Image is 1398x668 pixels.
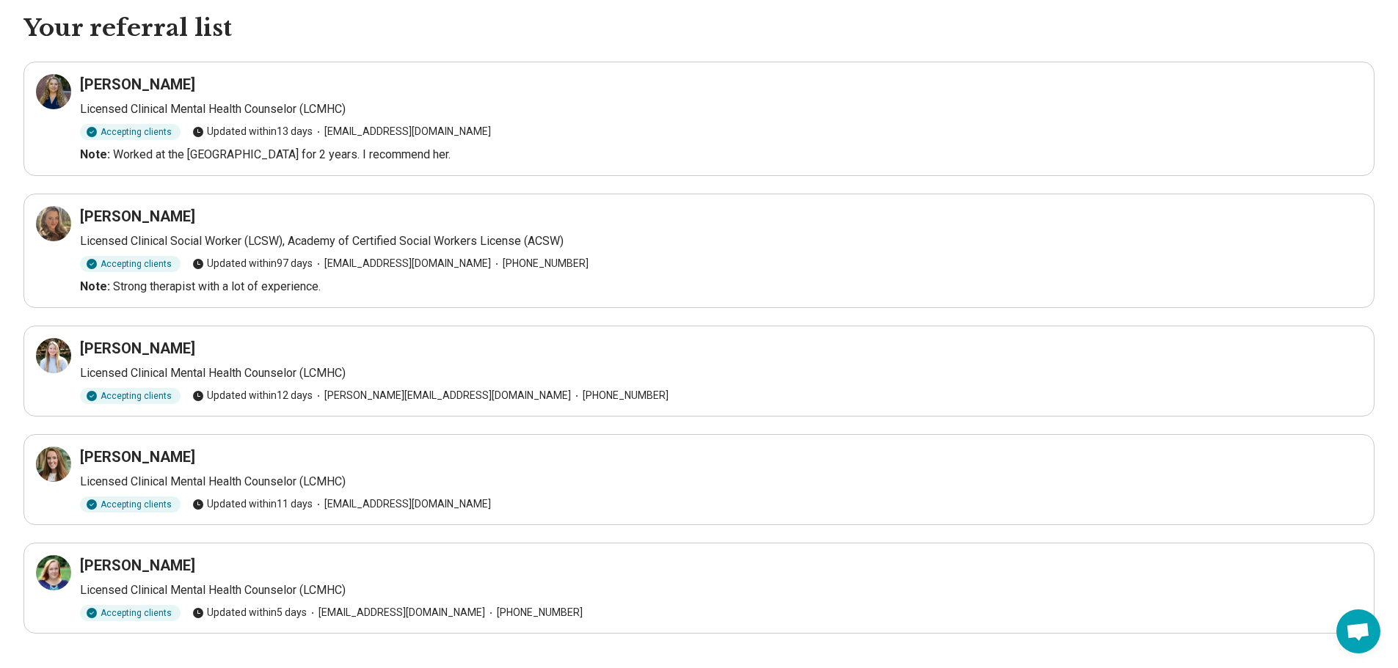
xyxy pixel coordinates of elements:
[80,447,195,467] h3: [PERSON_NAME]
[23,13,1375,44] h1: Your referral list
[80,338,195,359] h3: [PERSON_NAME]
[113,147,451,161] span: Worked at the [GEOGRAPHIC_DATA] for 2 years. I recommend her.
[192,256,313,271] span: Updated within 97 days
[313,496,491,512] span: [EMAIL_ADDRESS][DOMAIN_NAME]
[485,605,583,620] span: [PHONE_NUMBER]
[80,124,181,140] div: Accepting clients
[571,388,669,403] span: [PHONE_NUMBER]
[313,256,491,271] span: [EMAIL_ADDRESS][DOMAIN_NAME]
[80,388,181,404] div: Accepting clients
[80,279,110,293] b: Note:
[80,147,110,161] b: Note:
[1336,609,1380,653] a: Open chat
[313,388,571,403] span: [PERSON_NAME][EMAIL_ADDRESS][DOMAIN_NAME]
[80,256,181,272] div: Accepting clients
[80,473,1362,491] p: Licensed Clinical Mental Health Counselor (LCMHC)
[192,124,313,139] span: Updated within 13 days
[80,605,181,621] div: Accepting clients
[192,496,313,512] span: Updated within 11 days
[80,74,195,95] h3: [PERSON_NAME]
[491,256,589,271] span: [PHONE_NUMBER]
[113,279,321,293] span: Strong therapist with a lot of experience.
[192,388,313,403] span: Updated within 12 days
[192,605,307,620] span: Updated within 5 days
[80,496,181,513] div: Accepting clients
[80,232,1362,250] p: Licensed Clinical Social Worker (LCSW), Academy of Certified Social Workers License (ACSW)
[80,364,1362,382] p: Licensed Clinical Mental Health Counselor (LCMHC)
[313,124,491,139] span: [EMAIL_ADDRESS][DOMAIN_NAME]
[307,605,485,620] span: [EMAIL_ADDRESS][DOMAIN_NAME]
[80,555,195,576] h3: [PERSON_NAME]
[80,581,1362,599] p: Licensed Clinical Mental Health Counselor (LCMHC)
[80,100,1362,118] p: Licensed Clinical Mental Health Counselor (LCMHC)
[80,206,195,227] h3: [PERSON_NAME]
